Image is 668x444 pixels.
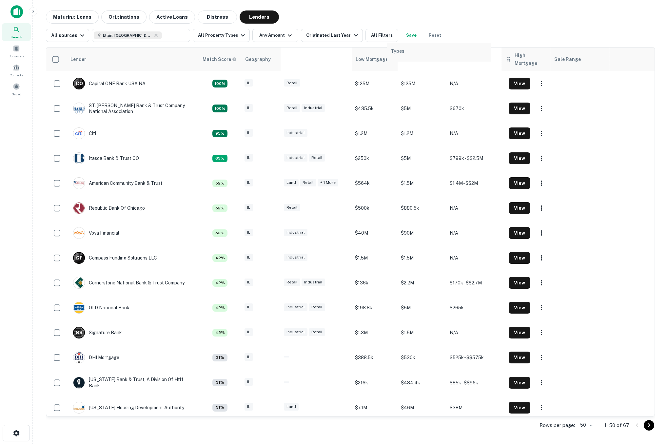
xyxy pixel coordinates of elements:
div: [US_STATE] Housing Development Authority [73,402,184,414]
div: Signature Bank [73,327,122,338]
img: picture [73,203,85,214]
div: + 1 more [318,179,338,186]
td: $1.5M [398,245,446,270]
div: Chat Widget [635,392,668,423]
div: Capital ONE Bank USA NA [73,78,146,89]
button: View [509,152,530,164]
button: Maturing Loans [46,10,99,24]
div: Compass Funding Solutions LLC [73,252,157,264]
a: Contacts [2,61,31,79]
div: Matching Properties: 5, hasApolloMatch: undefined [212,229,227,237]
img: picture [73,153,85,164]
div: Land [284,179,299,186]
div: Matching Properties: 5, hasApolloMatch: undefined [212,204,227,212]
div: Retail [284,204,300,211]
div: Retail [284,104,300,112]
img: picture [73,227,85,239]
button: View [509,227,530,239]
button: Reset [424,29,445,42]
button: View [509,177,530,189]
span: Saved [12,91,21,97]
div: Cornerstone National Bank & Trust Company [73,277,185,289]
button: View [509,402,530,414]
td: $5M [398,146,446,171]
div: Matching Properties: 4, hasApolloMatch: undefined [212,279,227,287]
button: Originations [101,10,147,24]
button: Any Amount [252,29,298,42]
div: All sources [51,31,86,39]
td: $90M [398,221,446,245]
div: Matching Properties: 3, hasApolloMatch: undefined [212,379,227,387]
p: C F [76,255,82,261]
td: $46M [398,395,446,420]
img: picture [73,277,85,288]
div: Retail [284,279,300,286]
div: Matching Properties: 17, hasApolloMatch: undefined [212,105,227,112]
div: IL [245,303,253,311]
div: Itasca Bank & Trust CO. [73,152,140,164]
button: View [509,302,530,314]
td: $125M [352,71,398,96]
div: Matching Properties: 9, hasApolloMatch: undefined [212,130,227,138]
td: $500k [352,196,398,221]
button: View [509,377,530,389]
button: View [509,352,530,363]
td: $125M [398,71,446,96]
td: $435.5k [352,96,398,121]
div: Originated Last Year [306,31,360,39]
td: N/A [446,121,505,146]
div: Industrial [284,254,307,261]
div: Republic Bank Of Chicago [73,202,145,214]
div: DHI Mortgage [73,352,119,363]
button: View [509,127,530,139]
div: Voya Financial [73,227,119,239]
button: All Property Types [193,29,250,42]
p: S B [76,329,82,336]
img: picture [73,402,85,413]
button: All sources [46,29,89,42]
td: $170k - $$2.7M [446,270,505,295]
img: picture [73,302,85,313]
a: Saved [2,80,31,98]
td: N/A [446,71,505,96]
td: N/A [446,320,505,345]
td: $1.5M [398,171,446,196]
button: All Filters [365,29,398,42]
div: Matching Properties: 4, hasApolloMatch: undefined [212,329,227,337]
td: $85k - $$96k [446,370,505,395]
img: picture [73,178,85,189]
td: $670k [446,96,505,121]
img: picture [73,103,85,114]
td: N/A [446,245,505,270]
td: $1.4M - $$2M [446,171,505,196]
div: Retail [300,179,316,186]
td: $5M [398,295,446,320]
div: Matching Properties: 6, hasApolloMatch: undefined [212,155,227,163]
div: Matching Properties: 4, hasApolloMatch: undefined [212,254,227,262]
td: $40M [352,221,398,245]
td: N/A [446,221,505,245]
td: $2.2M [398,270,446,295]
button: View [509,327,530,338]
td: $216k [352,370,398,395]
td: $1.2M [398,121,446,146]
div: IL [245,129,253,137]
div: Industrial [284,303,307,311]
div: Retail [309,303,325,311]
p: Rows per page: [540,421,575,429]
div: Industrial [284,229,307,236]
div: Matching Properties: 5, hasApolloMatch: undefined [212,180,227,187]
button: View [509,103,530,114]
div: ST. [PERSON_NAME] Bank & Trust Company, National Association [73,103,192,114]
div: IL [245,154,253,162]
div: Industrial [302,104,325,112]
div: IL [245,254,253,261]
td: $564k [352,171,398,196]
img: picture [73,128,85,139]
div: IL [245,104,253,112]
div: IL [245,353,253,361]
div: IL [245,279,253,286]
button: View [509,277,530,289]
div: Industrial [284,328,307,336]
